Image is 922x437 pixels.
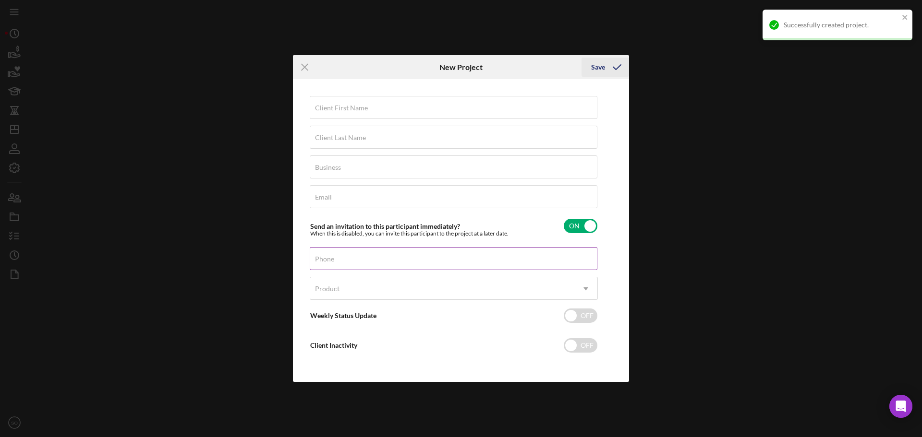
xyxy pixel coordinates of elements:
label: Client First Name [315,104,368,112]
h6: New Project [439,63,483,71]
label: Client Last Name [315,134,366,142]
button: close [902,13,909,23]
label: Phone [315,255,334,263]
div: Successfully created project. [784,21,899,29]
label: Client Inactivity [310,341,357,349]
label: Business [315,164,341,171]
div: When this is disabled, you can invite this participant to the project at a later date. [310,230,509,237]
div: Open Intercom Messenger [889,395,912,418]
label: Weekly Status Update [310,311,376,319]
label: Email [315,193,332,201]
button: Save [582,58,629,77]
label: Send an invitation to this participant immediately? [310,222,460,230]
div: Save [591,58,605,77]
div: Product [315,285,340,293]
